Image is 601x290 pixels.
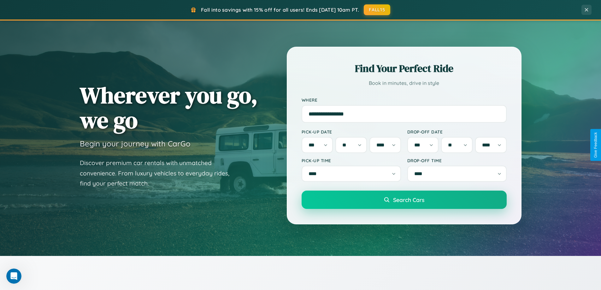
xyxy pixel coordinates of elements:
p: Discover premium car rentals with unmatched convenience. From luxury vehicles to everyday rides, ... [80,158,238,189]
p: Book in minutes, drive in style [302,79,507,88]
label: Pick-up Time [302,158,401,163]
h2: Find Your Perfect Ride [302,62,507,75]
label: Where [302,97,507,103]
h3: Begin your journey with CarGo [80,139,191,148]
h1: Wherever you go, we go [80,83,258,133]
label: Pick-up Date [302,129,401,134]
span: Fall into savings with 15% off for all users! Ends [DATE] 10am PT. [201,7,359,13]
div: Give Feedback [593,132,598,158]
button: FALL15 [364,4,390,15]
button: Search Cars [302,191,507,209]
label: Drop-off Date [407,129,507,134]
iframe: Intercom live chat [6,269,21,284]
label: Drop-off Time [407,158,507,163]
span: Search Cars [393,196,424,203]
